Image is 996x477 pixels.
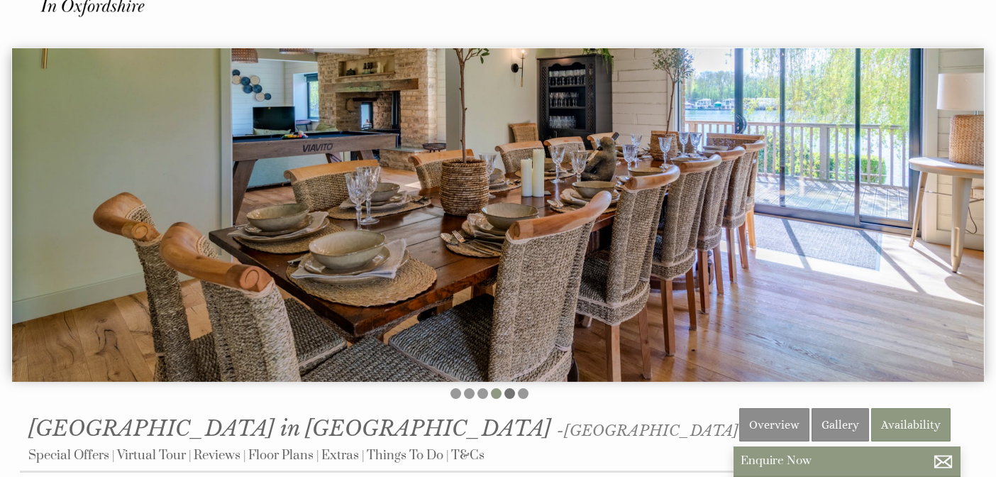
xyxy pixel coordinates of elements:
[451,447,485,464] a: T&Cs
[812,408,869,442] a: Gallery
[28,415,557,442] a: [GEOGRAPHIC_DATA] in [GEOGRAPHIC_DATA]
[741,454,953,468] p: Enquire Now
[564,422,738,440] a: [GEOGRAPHIC_DATA]
[557,422,738,440] span: -
[28,447,109,464] a: Special Offers
[248,447,314,464] a: Floor Plans
[28,415,551,442] span: [GEOGRAPHIC_DATA] in [GEOGRAPHIC_DATA]
[367,447,443,464] a: Things To Do
[194,447,240,464] a: Reviews
[117,447,186,464] a: Virtual Tour
[871,408,951,442] a: Availability
[321,447,359,464] a: Extras
[739,408,809,442] a: Overview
